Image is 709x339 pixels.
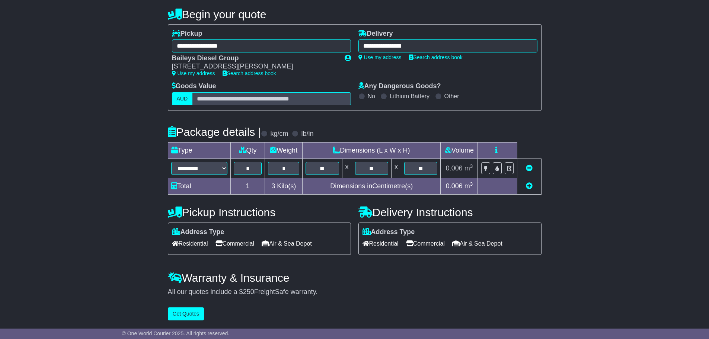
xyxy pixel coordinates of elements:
span: Commercial [215,238,254,249]
button: Get Quotes [168,307,204,320]
label: Pickup [172,30,202,38]
a: Remove this item [526,164,533,172]
label: Other [444,93,459,100]
span: 250 [243,288,254,295]
label: Address Type [363,228,415,236]
label: No [368,93,375,100]
div: Baileys Diesel Group [172,54,337,63]
span: 0.006 [446,164,463,172]
h4: Warranty & Insurance [168,272,542,284]
label: lb/in [301,130,313,138]
label: Goods Value [172,82,216,90]
span: m [464,182,473,190]
h4: Pickup Instructions [168,206,351,218]
td: Dimensions in Centimetre(s) [303,178,441,194]
td: Weight [265,142,303,159]
label: Delivery [358,30,393,38]
a: Use my address [172,70,215,76]
td: Type [168,142,230,159]
div: [STREET_ADDRESS][PERSON_NAME] [172,63,337,71]
label: Address Type [172,228,224,236]
a: Add new item [526,182,533,190]
td: x [391,159,401,178]
span: Residential [363,238,399,249]
span: Air & Sea Depot [452,238,502,249]
div: All our quotes include a $ FreightSafe warranty. [168,288,542,296]
td: Dimensions (L x W x H) [303,142,441,159]
td: Kilo(s) [265,178,303,194]
td: x [342,159,352,178]
td: 1 [230,178,265,194]
h4: Begin your quote [168,8,542,20]
sup: 3 [470,181,473,187]
td: Total [168,178,230,194]
span: Commercial [406,238,445,249]
label: kg/cm [270,130,288,138]
td: Volume [441,142,478,159]
td: Qty [230,142,265,159]
a: Search address book [223,70,276,76]
sup: 3 [470,163,473,169]
span: 3 [271,182,275,190]
label: Any Dangerous Goods? [358,82,441,90]
h4: Package details | [168,126,261,138]
a: Use my address [358,54,402,60]
h4: Delivery Instructions [358,206,542,218]
span: Residential [172,238,208,249]
label: Lithium Battery [390,93,429,100]
label: AUD [172,92,193,105]
span: m [464,164,473,172]
span: 0.006 [446,182,463,190]
a: Search address book [409,54,463,60]
span: Air & Sea Depot [262,238,312,249]
span: © One World Courier 2025. All rights reserved. [122,330,230,336]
